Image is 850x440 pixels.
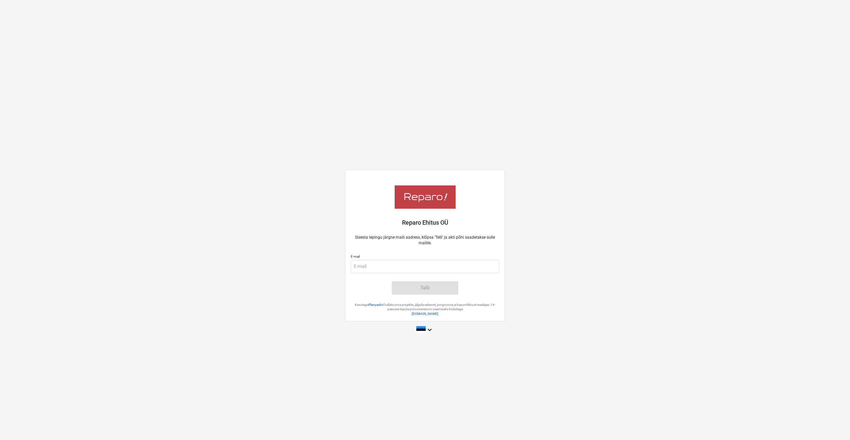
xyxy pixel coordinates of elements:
[351,254,499,260] p: E-mail
[351,260,499,273] input: E-mail
[351,235,499,246] p: Sisesta lepingu järgne maili aadress, klõpsa 'Telli' ja akti põhi saadetakse sulle mailile.
[412,312,438,316] a: [DOMAIN_NAME]
[351,219,499,227] p: Reparo Ehitus OÜ
[368,303,381,307] a: Planyard
[351,303,499,312] p: Kasutage et hallata oma projekte, jälgida eelarvet, prognoose ja kasumlikkust reaalajas. 14-päeva...
[426,326,434,334] i: keyboard_arrow_down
